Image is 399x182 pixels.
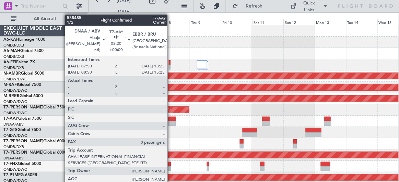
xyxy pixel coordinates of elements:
div: Planned Maint Dubai (Al Maktoum Intl) [103,105,171,115]
span: M-AMBR [3,71,21,76]
span: T7-[PERSON_NAME] [3,151,43,155]
span: Refresh [240,4,269,9]
span: A6-MAH [3,49,20,53]
a: DNAA/ABV [3,122,24,127]
div: Mon 6 [96,19,127,25]
span: T7-AAY [3,117,18,121]
a: OMDW/DWC [3,88,27,93]
div: Tue 7 [127,19,159,25]
span: T7-GTS [3,128,17,132]
span: M-RRRR [3,94,20,98]
a: OMDB/DXB [3,54,24,59]
input: Trip Number [21,1,60,11]
div: [DATE] [88,14,99,19]
span: T7-FHX [3,162,18,166]
div: Sat 11 [252,19,283,25]
div: Mon 13 [315,19,346,25]
a: M-RRRRGlobal 6000 [3,94,43,98]
a: DNAA/ABV [3,156,24,161]
a: OMDB/DXB [3,43,24,48]
a: OMDW/DWC [3,77,27,82]
div: Sun 12 [283,19,315,25]
div: Tue 14 [346,19,377,25]
div: Fri 10 [221,19,252,25]
a: OMDB/DXB [3,65,24,70]
button: Quick Links [287,1,332,12]
a: T7-P1MPG-650ER [3,173,37,177]
a: T7-GTSGlobal 7500 [3,128,41,132]
div: Planned Maint Dubai (Al Maktoum Intl) [134,82,202,92]
div: Thu 9 [190,19,221,25]
div: Planned Maint Dubai (Al Maktoum Intl) [102,150,169,160]
a: OMDW/DWC [3,110,27,116]
div: Planned Maint Dubai (Al Maktoum Intl) [103,82,171,92]
span: T7-P1MP [3,173,21,177]
span: A6-KAH [3,38,19,42]
button: Refresh [230,1,271,12]
a: OMDW/DWC [3,167,27,172]
a: T7-FHXGlobal 5000 [3,162,41,166]
span: A6-EFI [3,60,16,64]
a: M-RAFIGlobal 7500 [3,83,41,87]
a: M-AMBRGlobal 5000 [3,71,44,76]
a: T7-[PERSON_NAME]Global 6000 [3,151,67,155]
button: All Aircraft [8,13,74,24]
a: A6-MAHGlobal 7500 [3,49,44,53]
span: All Aircraft [18,16,72,21]
a: OMDB/DXB [3,144,24,149]
span: M-RAFI [3,83,18,87]
a: T7-AAYGlobal 7500 [3,117,42,121]
div: Wed 8 [159,19,190,25]
a: T7-[PERSON_NAME]Global 6000 [3,139,67,143]
a: OMDW/DWC [3,133,27,138]
a: A6-EFIFalcon 7X [3,60,35,64]
a: OMDW/DWC [3,99,27,104]
a: T7-[PERSON_NAME]Global 7500 [3,105,67,109]
div: Unplanned Maint [GEOGRAPHIC_DATA] (Al Maktoum Intl) [103,161,204,171]
span: T7-[PERSON_NAME] [3,139,43,143]
div: Planned Maint Dubai (Al Maktoum Intl) [103,93,171,104]
a: A6-KAHLineage 1000 [3,38,45,42]
span: T7-[PERSON_NAME] [3,105,43,109]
